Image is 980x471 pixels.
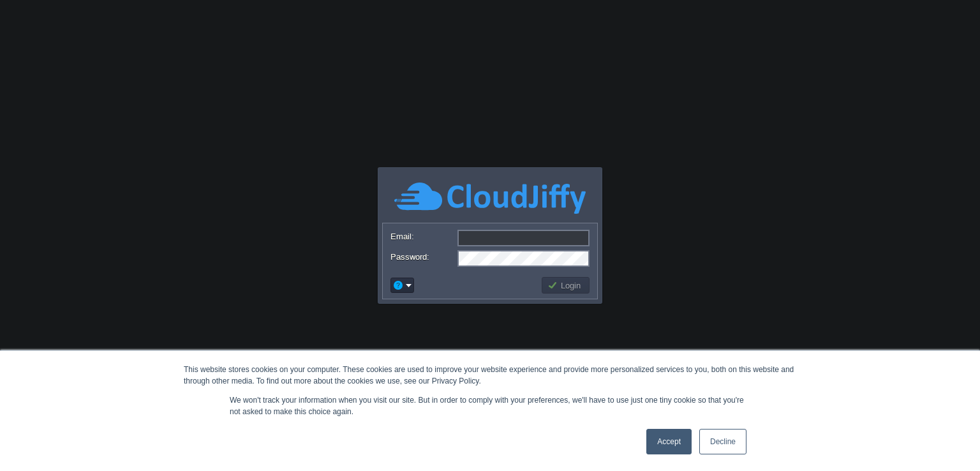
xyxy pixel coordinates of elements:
[230,394,750,417] p: We won't track your information when you visit our site. But in order to comply with your prefere...
[390,250,456,264] label: Password:
[699,429,746,454] a: Decline
[184,364,796,387] div: This website stores cookies on your computer. These cookies are used to improve your website expe...
[394,181,586,216] img: CloudJiffy
[646,429,692,454] a: Accept
[547,280,584,291] button: Login
[390,230,456,243] label: Email:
